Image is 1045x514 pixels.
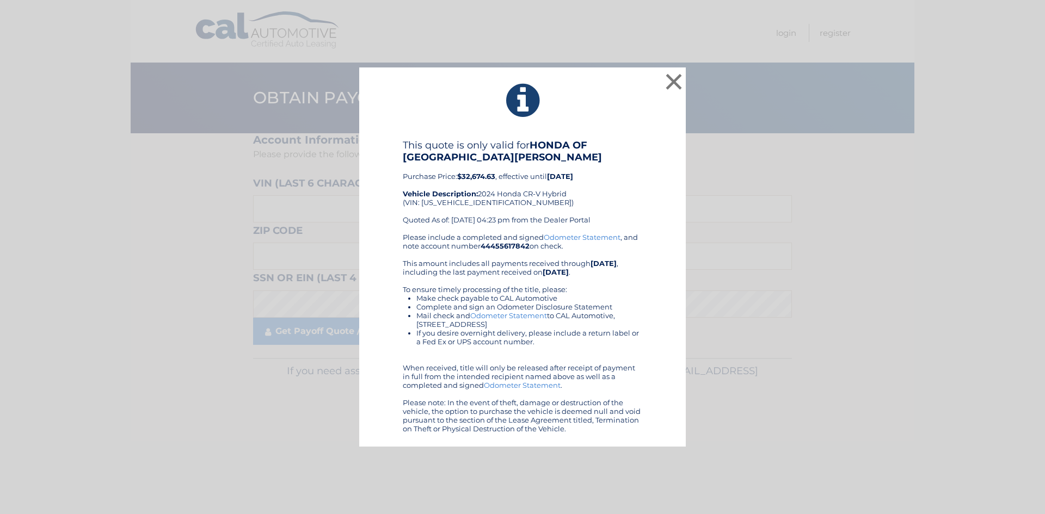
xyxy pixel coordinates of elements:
a: Odometer Statement [544,233,620,241]
b: HONDA OF [GEOGRAPHIC_DATA][PERSON_NAME] [403,139,602,163]
li: Mail check and to CAL Automotive, [STREET_ADDRESS] [416,311,642,329]
a: Odometer Statement [484,381,561,389]
li: Complete and sign an Odometer Disclosure Statement [416,302,642,311]
li: If you desire overnight delivery, please include a return label or a Fed Ex or UPS account number. [416,329,642,346]
b: [DATE] [591,259,617,268]
h4: This quote is only valid for [403,139,642,163]
b: $32,674.63 [457,172,495,181]
b: [DATE] [543,268,569,276]
button: × [663,71,685,92]
li: Make check payable to CAL Automotive [416,294,642,302]
strong: Vehicle Description: [403,189,478,198]
b: 44455617842 [481,241,530,250]
a: Odometer Statement [470,311,547,320]
b: [DATE] [547,172,573,181]
div: Please include a completed and signed , and note account number on check. This amount includes al... [403,233,642,433]
div: Purchase Price: , effective until 2024 Honda CR-V Hybrid (VIN: [US_VEHICLE_IDENTIFICATION_NUMBER]... [403,139,642,233]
